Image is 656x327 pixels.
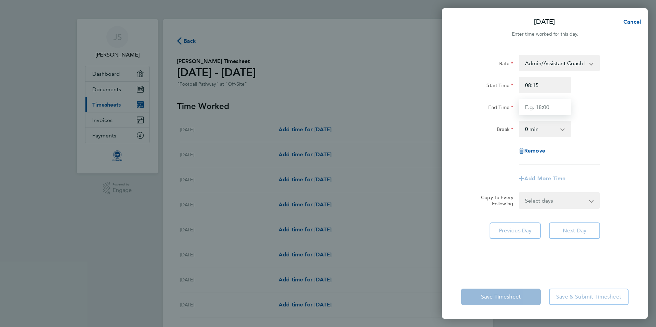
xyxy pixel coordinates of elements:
button: Cancel [612,15,648,29]
label: Rate [499,60,513,69]
p: [DATE] [534,17,555,27]
span: Remove [524,147,545,154]
label: End Time [488,104,513,112]
div: Enter time worked for this day. [442,30,648,38]
button: Remove [519,148,545,154]
span: Cancel [621,19,641,25]
label: Copy To Every Following [476,194,513,207]
label: Start Time [487,82,513,90]
label: Break [497,126,513,134]
input: E.g. 08:00 [519,77,571,93]
input: E.g. 18:00 [519,99,571,115]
